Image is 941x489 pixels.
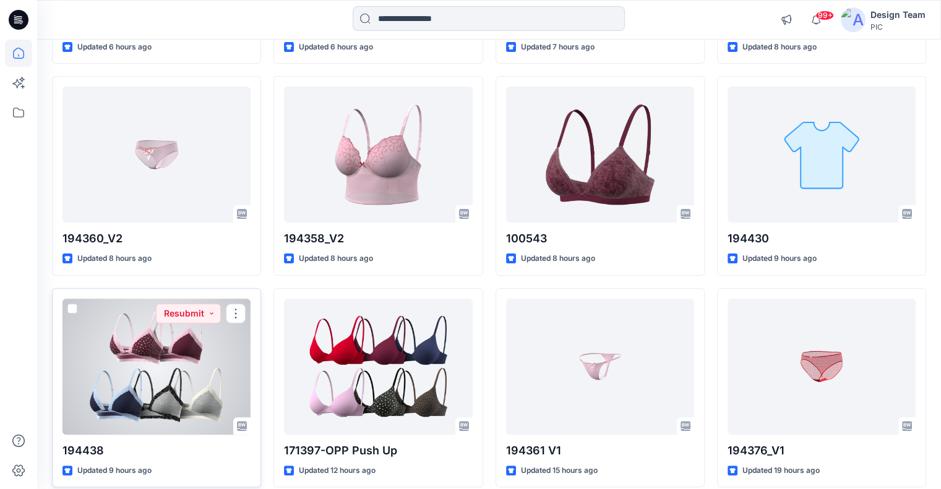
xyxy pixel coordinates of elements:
[284,442,472,459] p: 171397-OPP Push Up
[62,442,251,459] p: 194438
[62,230,251,247] p: 194360_V2
[742,252,817,265] p: Updated 9 hours ago
[728,230,916,247] p: 194430
[299,464,376,477] p: Updated 12 hours ago
[870,22,926,32] div: PIC
[841,7,866,32] img: avatar
[506,230,694,247] p: 100543
[521,41,595,54] p: Updated 7 hours ago
[506,442,694,459] p: 194361 V1
[506,299,694,435] a: 194361 V1
[728,87,916,223] a: 194430
[521,464,598,477] p: Updated 15 hours ago
[62,87,251,223] a: 194360_V2
[77,252,152,265] p: Updated 8 hours ago
[62,299,251,435] a: 194438
[728,442,916,459] p: 194376_V1
[284,230,472,247] p: 194358_V2
[299,252,373,265] p: Updated 8 hours ago
[815,11,834,20] span: 99+
[742,41,817,54] p: Updated 8 hours ago
[742,464,820,477] p: Updated 19 hours ago
[506,87,694,223] a: 100543
[870,7,926,22] div: Design Team
[284,299,472,435] a: 171397-OPP Push Up
[521,252,595,265] p: Updated 8 hours ago
[284,87,472,223] a: 194358_V2
[77,41,152,54] p: Updated 6 hours ago
[728,299,916,435] a: 194376_V1
[77,464,152,477] p: Updated 9 hours ago
[299,41,373,54] p: Updated 6 hours ago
